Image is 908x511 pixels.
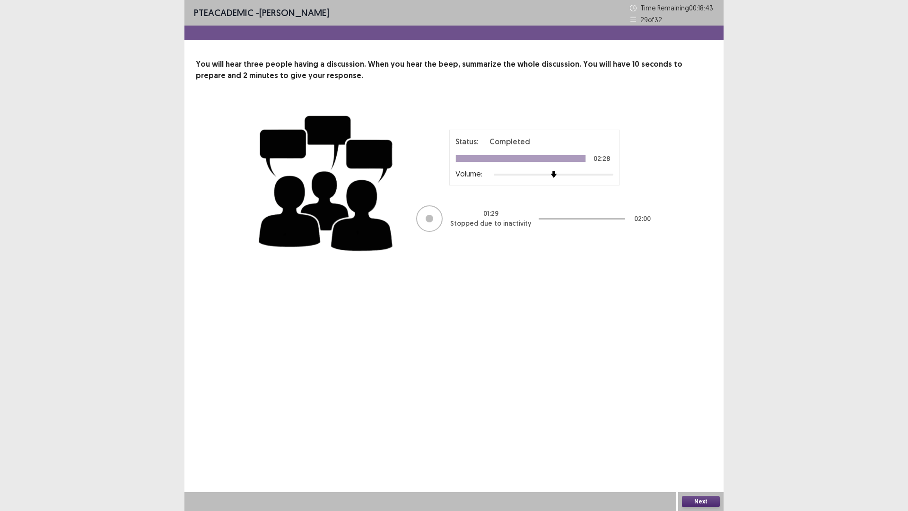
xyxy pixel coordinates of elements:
p: 29 of 32 [640,15,662,25]
p: Completed [489,136,530,147]
img: group-discussion [255,104,397,259]
p: 02 : 00 [634,214,651,224]
p: Volume: [455,168,482,179]
span: PTE academic [194,7,253,18]
p: - [PERSON_NAME] [194,6,329,20]
p: Stopped due to inactivity [450,219,531,229]
img: arrow-thumb [550,171,557,178]
button: Next [682,496,720,507]
p: You will hear three people having a discussion. When you hear the beep, summarize the whole discu... [196,59,712,81]
p: Time Remaining 00 : 18 : 43 [640,3,714,13]
p: Status: [455,136,478,147]
p: 01 : 29 [483,209,498,219]
p: 02:28 [594,155,610,162]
